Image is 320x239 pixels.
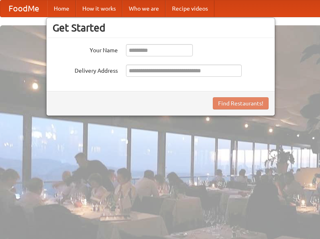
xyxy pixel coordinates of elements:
[53,65,118,75] label: Delivery Address
[122,0,166,17] a: Who we are
[53,44,118,54] label: Your Name
[213,97,269,109] button: Find Restaurants!
[0,0,47,17] a: FoodMe
[47,0,76,17] a: Home
[76,0,122,17] a: How it works
[53,22,269,34] h3: Get Started
[166,0,214,17] a: Recipe videos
